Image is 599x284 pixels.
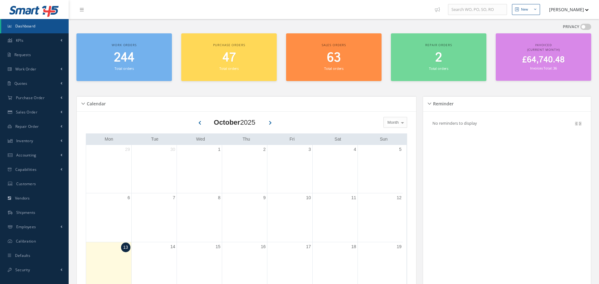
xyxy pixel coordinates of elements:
a: October 8, 2025 [217,193,222,202]
span: Accounting [16,152,37,158]
a: Work orders 244 Total orders [76,33,172,81]
a: Sunday [378,135,389,143]
a: Dashboard [1,19,69,33]
td: October 7, 2025 [131,193,177,242]
span: Work orders [112,43,136,47]
td: October 2, 2025 [222,145,267,193]
a: Invoiced (Current Month) £64,740.48 Invoices Total: 36 [496,33,591,81]
span: Quotes [14,81,27,86]
span: Work Order [15,66,37,72]
span: £64,740.48 [522,54,565,66]
span: Requests [14,52,31,57]
span: 63 [327,49,341,67]
input: Search WO, PO, SO, RO [448,4,507,15]
td: October 5, 2025 [358,145,403,193]
span: Inventory [16,138,33,143]
small: Invoices Total: 36 [530,66,557,70]
small: Total orders [324,66,343,71]
a: Saturday [333,135,342,143]
td: October 9, 2025 [222,193,267,242]
b: October [214,118,240,126]
span: (Current Month) [527,47,560,52]
a: Purchase orders 47 Total orders [181,33,277,81]
span: Repair orders [425,43,452,47]
span: 2 [435,49,442,67]
td: October 12, 2025 [358,193,403,242]
a: Repair orders 2 Total orders [391,33,486,81]
h5: Reminder [431,99,454,107]
td: September 30, 2025 [131,145,177,193]
td: October 8, 2025 [177,193,222,242]
a: October 3, 2025 [307,145,312,154]
div: New [521,7,528,12]
span: Purchase Order [16,95,45,100]
td: October 1, 2025 [177,145,222,193]
span: Calibration [16,238,36,244]
a: October 2, 2025 [262,145,267,154]
button: [PERSON_NAME] [543,3,589,16]
a: Thursday [241,135,251,143]
label: PRIVACY [563,24,579,30]
a: October 12, 2025 [395,193,403,202]
span: 47 [222,49,236,67]
td: October 11, 2025 [312,193,358,242]
a: October 6, 2025 [126,193,131,202]
small: Total orders [429,66,448,71]
a: September 30, 2025 [169,145,177,154]
td: October 3, 2025 [267,145,312,193]
a: October 18, 2025 [350,242,358,251]
a: October 9, 2025 [262,193,267,202]
span: Customers [16,181,36,186]
a: October 14, 2025 [169,242,177,251]
span: 244 [114,49,134,67]
a: Sales orders 63 Total orders [286,33,382,81]
div: 2025 [214,117,255,128]
a: October 1, 2025 [217,145,222,154]
a: October 16, 2025 [260,242,267,251]
small: Total orders [219,66,239,71]
span: Employees [16,224,36,229]
span: Shipments [16,210,36,215]
span: Dashboard [15,23,36,29]
h5: Calendar [85,99,106,107]
a: Friday [288,135,296,143]
a: Wednesday [195,135,206,143]
span: Security [15,267,30,272]
a: October 15, 2025 [214,242,222,251]
span: Repair Order [15,124,39,129]
a: October 13, 2025 [121,243,130,252]
span: Month [386,119,399,126]
a: Tuesday [150,135,160,143]
span: Sales orders [322,43,346,47]
a: October 7, 2025 [172,193,177,202]
td: September 29, 2025 [86,145,131,193]
span: Defaults [15,253,30,258]
a: October 17, 2025 [305,242,312,251]
span: Sales Order [16,109,37,115]
span: KPIs [16,38,23,43]
button: New [512,4,540,15]
a: October 5, 2025 [398,145,403,154]
a: September 29, 2025 [124,145,131,154]
a: October 11, 2025 [350,193,358,202]
td: October 6, 2025 [86,193,131,242]
a: October 4, 2025 [353,145,358,154]
span: Purchase orders [213,43,245,47]
a: Monday [103,135,114,143]
span: Capabilities [15,167,37,172]
a: October 19, 2025 [395,242,403,251]
td: October 10, 2025 [267,193,312,242]
span: Vendors [15,195,30,201]
a: October 10, 2025 [305,193,312,202]
td: October 4, 2025 [312,145,358,193]
span: Invoiced [535,43,552,47]
p: No reminders to display [432,120,477,126]
small: Total orders [114,66,134,71]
